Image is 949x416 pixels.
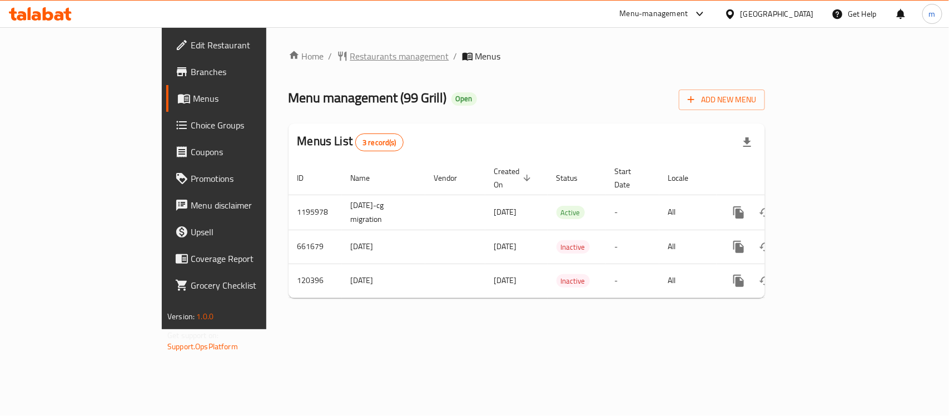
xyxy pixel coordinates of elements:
[475,49,501,63] span: Menus
[451,92,477,106] div: Open
[557,206,585,219] span: Active
[726,268,752,294] button: more
[289,49,765,63] nav: breadcrumb
[297,171,319,185] span: ID
[191,172,311,185] span: Promotions
[557,240,590,254] div: Inactive
[196,309,213,324] span: 1.0.0
[191,65,311,78] span: Branches
[929,8,936,20] span: m
[329,49,332,63] li: /
[167,328,218,343] span: Get support on:
[668,171,703,185] span: Locale
[494,165,534,191] span: Created On
[350,49,449,63] span: Restaurants management
[752,268,779,294] button: Change Status
[726,234,752,260] button: more
[434,171,472,185] span: Vendor
[191,279,311,292] span: Grocery Checklist
[166,245,320,272] a: Coverage Report
[166,32,320,58] a: Edit Restaurant
[659,264,717,298] td: All
[166,85,320,112] a: Menus
[191,225,311,239] span: Upsell
[615,165,646,191] span: Start Date
[351,171,385,185] span: Name
[167,339,238,354] a: Support.OpsPlatform
[557,275,590,288] span: Inactive
[166,58,320,85] a: Branches
[454,49,458,63] li: /
[726,199,752,226] button: more
[688,93,756,107] span: Add New Menu
[166,138,320,165] a: Coupons
[191,38,311,52] span: Edit Restaurant
[289,161,841,298] table: enhanced table
[191,145,311,159] span: Coupons
[166,192,320,219] a: Menu disclaimer
[355,133,404,151] div: Total records count
[166,219,320,245] a: Upsell
[741,8,814,20] div: [GEOGRAPHIC_DATA]
[342,264,425,298] td: [DATE]
[606,195,659,230] td: -
[337,49,449,63] a: Restaurants management
[752,234,779,260] button: Change Status
[659,230,717,264] td: All
[191,252,311,265] span: Coverage Report
[342,195,425,230] td: [DATE]-cg migration
[342,230,425,264] td: [DATE]
[166,272,320,299] a: Grocery Checklist
[356,137,403,148] span: 3 record(s)
[557,241,590,254] span: Inactive
[557,171,593,185] span: Status
[717,161,841,195] th: Actions
[191,199,311,212] span: Menu disclaimer
[557,274,590,288] div: Inactive
[297,133,404,151] h2: Menus List
[166,112,320,138] a: Choice Groups
[659,195,717,230] td: All
[451,94,477,103] span: Open
[620,7,688,21] div: Menu-management
[494,205,517,219] span: [DATE]
[494,239,517,254] span: [DATE]
[167,309,195,324] span: Version:
[193,92,311,105] span: Menus
[606,264,659,298] td: -
[191,118,311,132] span: Choice Groups
[679,90,765,110] button: Add New Menu
[289,85,447,110] span: Menu management ( 99 Grill )
[752,199,779,226] button: Change Status
[166,165,320,192] a: Promotions
[606,230,659,264] td: -
[734,129,761,156] div: Export file
[494,273,517,288] span: [DATE]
